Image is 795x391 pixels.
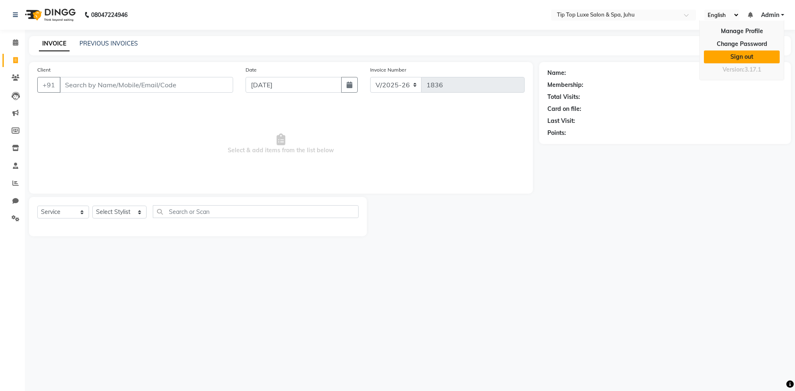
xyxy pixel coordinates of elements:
div: Card on file: [547,105,581,113]
a: Change Password [704,38,780,50]
div: Points: [547,129,566,137]
a: PREVIOUS INVOICES [79,40,138,47]
span: Admin [761,11,779,19]
div: Total Visits: [547,93,580,101]
label: Client [37,66,51,74]
b: 08047224946 [91,3,128,26]
div: Last Visit: [547,117,575,125]
div: Membership: [547,81,583,89]
span: Select & add items from the list below [37,103,525,185]
input: Search or Scan [153,205,359,218]
button: +91 [37,77,60,93]
a: Sign out [704,50,780,63]
a: INVOICE [39,36,70,51]
img: logo [21,3,78,26]
div: Version:3.17.1 [704,64,780,76]
div: Name: [547,69,566,77]
label: Invoice Number [370,66,406,74]
label: Date [246,66,257,74]
a: Manage Profile [704,25,780,38]
input: Search by Name/Mobile/Email/Code [60,77,233,93]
